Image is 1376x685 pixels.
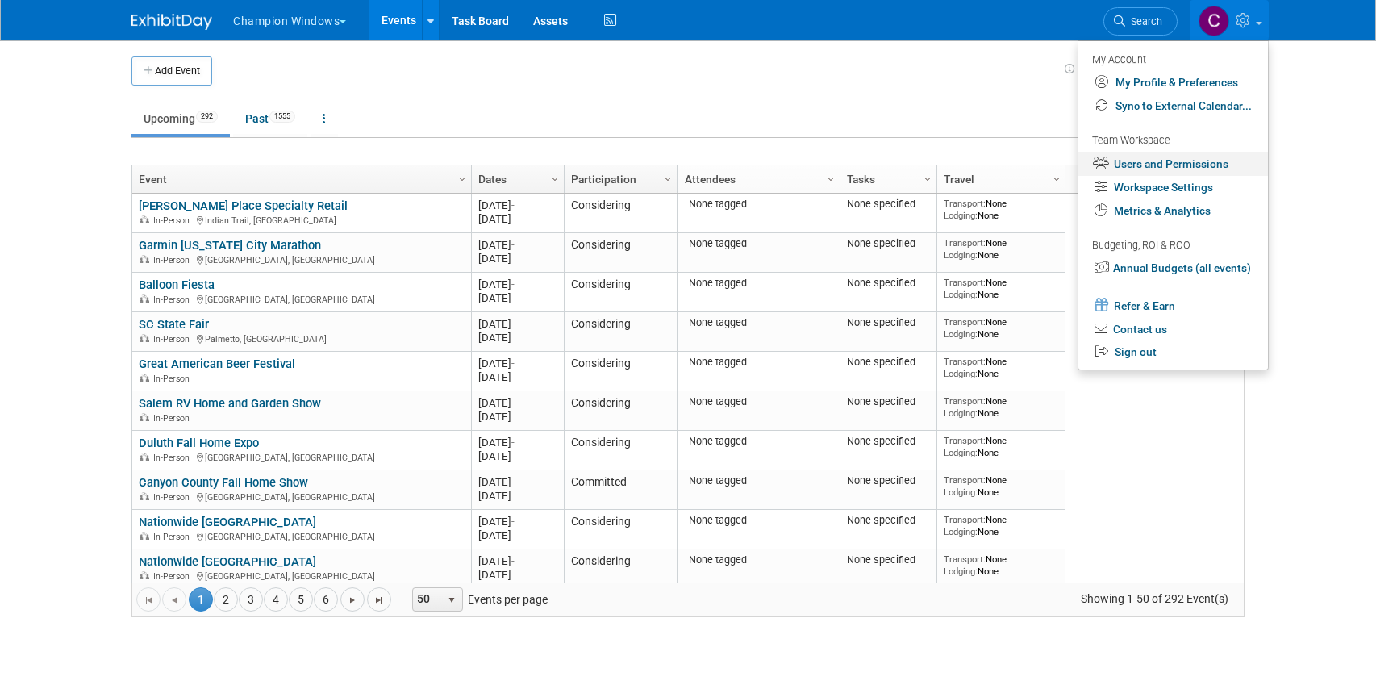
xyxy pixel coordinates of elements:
[564,233,677,273] td: Considering
[685,277,834,290] div: None tagged
[847,474,931,487] div: None specified
[847,198,931,211] div: None specified
[142,594,155,607] span: Go to the first page
[847,277,931,290] div: None specified
[847,316,931,329] div: None specified
[944,198,1060,221] div: None None
[1078,71,1268,94] a: My Profile & Preferences
[944,474,986,486] span: Transport:
[478,568,557,582] div: [DATE]
[847,356,931,369] div: None specified
[413,588,440,611] span: 50
[944,553,986,565] span: Transport:
[139,165,461,193] a: Event
[944,356,986,367] span: Transport:
[944,395,1060,419] div: None None
[944,316,986,328] span: Transport:
[564,312,677,352] td: Considering
[140,334,149,342] img: In-Person Event
[478,410,557,424] div: [DATE]
[685,553,834,566] div: None tagged
[1199,6,1229,36] img: Clayton Stackpole
[139,332,464,345] div: Palmetto, [GEOGRAPHIC_DATA]
[511,476,515,488] span: -
[571,165,666,193] a: Participation
[478,489,557,503] div: [DATE]
[478,331,557,345] div: [DATE]
[168,594,181,607] span: Go to the previous page
[139,529,464,543] div: [GEOGRAPHIC_DATA], [GEOGRAPHIC_DATA]
[131,14,212,30] img: ExhibitDay
[140,413,149,421] img: In-Person Event
[685,198,834,211] div: None tagged
[685,474,834,487] div: None tagged
[944,474,1060,498] div: None None
[478,528,557,542] div: [DATE]
[1078,199,1268,223] a: Metrics & Analytics
[685,316,834,329] div: None tagged
[944,277,1060,300] div: None None
[1078,152,1268,176] a: Users and Permissions
[944,237,986,249] span: Transport:
[685,435,834,448] div: None tagged
[1125,15,1162,27] span: Search
[847,165,926,193] a: Tasks
[1078,340,1268,364] a: Sign out
[139,238,321,253] a: Garmin [US_STATE] City Marathon
[140,571,149,579] img: In-Person Event
[944,368,978,379] span: Lodging:
[478,317,557,331] div: [DATE]
[511,397,515,409] span: -
[445,594,458,607] span: select
[944,249,978,261] span: Lodging:
[140,374,149,382] img: In-Person Event
[1092,49,1252,69] div: My Account
[139,490,464,503] div: [GEOGRAPHIC_DATA], [GEOGRAPHIC_DATA]
[919,165,937,190] a: Column Settings
[511,436,515,449] span: -
[944,435,1060,458] div: None None
[511,516,515,528] span: -
[1092,132,1252,150] div: Team Workspace
[847,435,931,448] div: None specified
[511,239,515,251] span: -
[944,526,978,537] span: Lodging:
[139,450,464,464] div: [GEOGRAPHIC_DATA], [GEOGRAPHIC_DATA]
[944,328,978,340] span: Lodging:
[944,356,1060,379] div: None None
[153,374,194,384] span: In-Person
[547,165,565,190] a: Column Settings
[196,111,218,123] span: 292
[944,316,1060,340] div: None None
[1078,176,1268,199] a: Workspace Settings
[564,431,677,470] td: Considering
[140,215,149,223] img: In-Person Event
[944,289,978,300] span: Lodging:
[847,514,931,527] div: None specified
[392,587,564,612] span: Events per page
[823,165,840,190] a: Column Settings
[153,453,194,463] span: In-Person
[685,165,829,193] a: Attendees
[944,553,1060,577] div: None None
[478,291,557,305] div: [DATE]
[131,56,212,86] button: Add Event
[1103,7,1178,36] a: Search
[824,173,837,186] span: Column Settings
[367,587,391,612] a: Go to the last page
[456,173,469,186] span: Column Settings
[1078,94,1268,118] a: Sync to External Calendar...
[153,215,194,226] span: In-Person
[140,255,149,263] img: In-Person Event
[289,587,313,612] a: 5
[511,199,515,211] span: -
[944,514,1060,537] div: None None
[847,553,931,566] div: None specified
[478,554,557,568] div: [DATE]
[214,587,238,612] a: 2
[314,587,338,612] a: 6
[847,237,931,250] div: None specified
[139,253,464,266] div: [GEOGRAPHIC_DATA], [GEOGRAPHIC_DATA]
[346,594,359,607] span: Go to the next page
[139,436,259,450] a: Duluth Fall Home Expo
